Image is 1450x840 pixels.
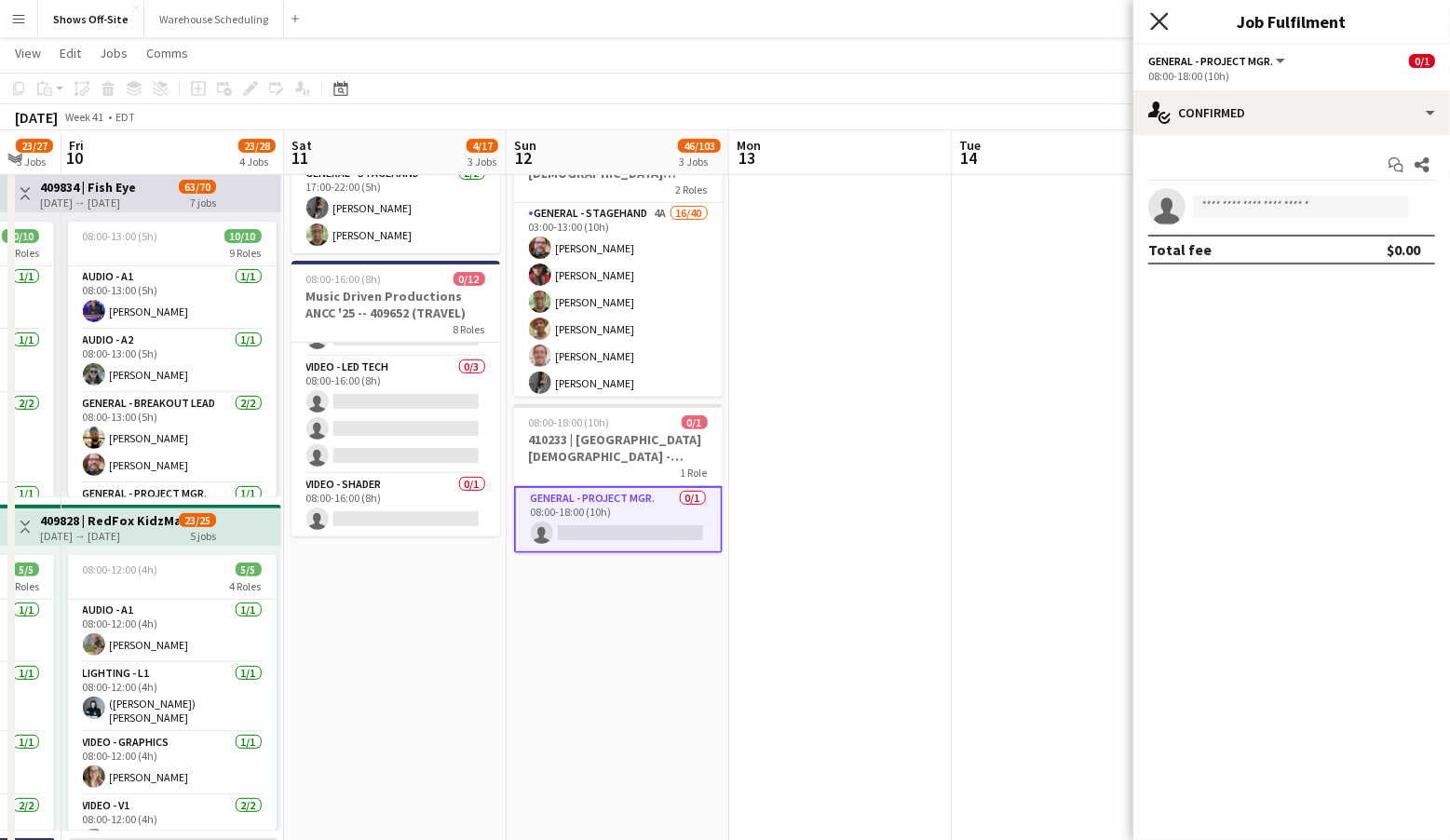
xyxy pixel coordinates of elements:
span: 23/28 [238,139,276,153]
app-card-role: General - Project Mgr.0/108:00-18:00 (10h) [514,486,723,553]
div: Confirmed [1133,90,1450,135]
span: 8 Roles [454,322,485,336]
span: 5/5 [236,562,262,576]
app-card-role: Lighting - L11/108:00-12:00 (4h)([PERSON_NAME]) [PERSON_NAME] [68,663,277,732]
a: Jobs [92,41,135,65]
div: 3 Jobs [679,155,720,169]
span: 08:00-18:00 (10h) [529,415,610,429]
span: 4/17 [467,139,498,153]
div: $0.00 [1387,240,1420,259]
h3: Music Driven Productions ANCC '25 -- 409652 (TRAVEL) [291,288,500,321]
span: Sat [291,137,312,154]
span: 13 [734,147,761,169]
span: 0/1 [682,415,708,429]
span: 0/12 [454,272,485,286]
span: 2 Roles [676,183,708,196]
div: [DATE] → [DATE] [40,529,179,543]
div: 08:00-18:00 (10h) [1148,69,1435,83]
app-job-card: 08:00-18:00 (10h)0/1410233 | [GEOGRAPHIC_DATA][DEMOGRAPHIC_DATA] - Frequency Camp FFA 20251 RoleG... [514,404,723,553]
span: Week 41 [61,110,108,124]
span: 5/5 [13,562,39,576]
app-card-role: Audio - A11/108:00-13:00 (5h)[PERSON_NAME] [68,266,277,330]
app-job-card: 08:00-12:00 (4h)5/54 RolesAudio - A11/108:00-12:00 (4h)[PERSON_NAME]Lighting - L11/108:00-12:00 (... [68,555,277,831]
span: 10/10 [2,229,39,243]
app-card-role: General - Project Mgr.1/1 [68,483,277,547]
span: Tue [959,137,981,154]
span: Fri [69,137,84,154]
div: Total fee [1148,240,1212,259]
app-job-card: 03:00-02:00 (23h) (Mon)27/80410170 | [GEOGRAPHIC_DATA][DEMOGRAPHIC_DATA] ACCESS 20252 RolesGenera... [514,121,723,397]
app-card-role: Video - Shader0/108:00-16:00 (8h) [291,474,500,537]
span: Comms [146,45,188,61]
app-card-role: Audio - A21/108:00-13:00 (5h)[PERSON_NAME] [68,330,277,393]
span: 46/103 [678,139,721,153]
span: 4 Roles [230,579,262,593]
span: 9 Roles [230,246,262,260]
app-job-card: 08:00-16:00 (8h)0/12Music Driven Productions ANCC '25 -- 409652 (TRAVEL)8 Roles Video - Jib Op0/1... [291,261,500,536]
span: 08:00-16:00 (8h) [306,272,382,286]
app-job-card: 08:00-13:00 (5h)10/109 RolesAudio - A11/108:00-13:00 (5h)[PERSON_NAME]Audio - A21/108:00-13:00 (5... [68,222,277,497]
span: 23/27 [16,139,53,153]
span: 11 [289,147,312,169]
span: 63/70 [179,180,216,194]
span: 9 Roles [7,246,39,260]
h3: 410233 | [GEOGRAPHIC_DATA][DEMOGRAPHIC_DATA] - Frequency Camp FFA 2025 [514,431,723,465]
h3: Job Fulfilment [1133,9,1450,34]
button: General - Project Mgr. [1148,54,1288,68]
a: View [7,41,48,65]
span: 08:00-12:00 (4h) [83,562,158,576]
span: 0/1 [1409,54,1435,68]
app-card-role: Audio - A11/108:00-12:00 (4h)[PERSON_NAME] [68,600,277,663]
span: Jobs [100,45,128,61]
app-card-role: Video - LED Tech0/308:00-16:00 (8h) [291,357,500,474]
app-card-role: General - Stagehand2/217:00-22:00 (5h)[PERSON_NAME][PERSON_NAME] [291,163,500,253]
a: Edit [52,41,88,65]
div: 7 jobs [190,194,216,210]
h3: 409828 | RedFox KidzMatter 2025 [40,512,179,529]
span: 12 [511,147,536,169]
div: 4 Jobs [239,155,275,169]
span: 10 [66,147,84,169]
div: 5 jobs [190,527,216,543]
span: 10/10 [224,229,262,243]
app-card-role: Video - Graphics1/108:00-12:00 (4h)[PERSON_NAME] [68,732,277,795]
span: 4 Roles [7,579,39,593]
div: [DATE] → [DATE] [40,196,136,210]
div: 3 Jobs [17,155,52,169]
span: General - Project Mgr. [1148,54,1273,68]
span: 23/25 [179,513,216,527]
h3: 409834 | Fish Eye [40,179,136,196]
span: 08:00-13:00 (5h) [83,229,158,243]
div: 3 Jobs [468,155,497,169]
button: Shows Off-Site [38,1,144,37]
a: Comms [139,41,196,65]
span: 1 Role [681,466,708,480]
div: [DATE] [15,108,58,127]
span: 14 [956,147,981,169]
span: View [15,45,41,61]
app-card-role: General - Breakout Lead2/208:00-13:00 (5h)[PERSON_NAME][PERSON_NAME] [68,393,277,483]
span: Mon [737,137,761,154]
span: Edit [60,45,81,61]
span: Sun [514,137,536,154]
button: Warehouse Scheduling [144,1,284,37]
div: EDT [115,110,135,124]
